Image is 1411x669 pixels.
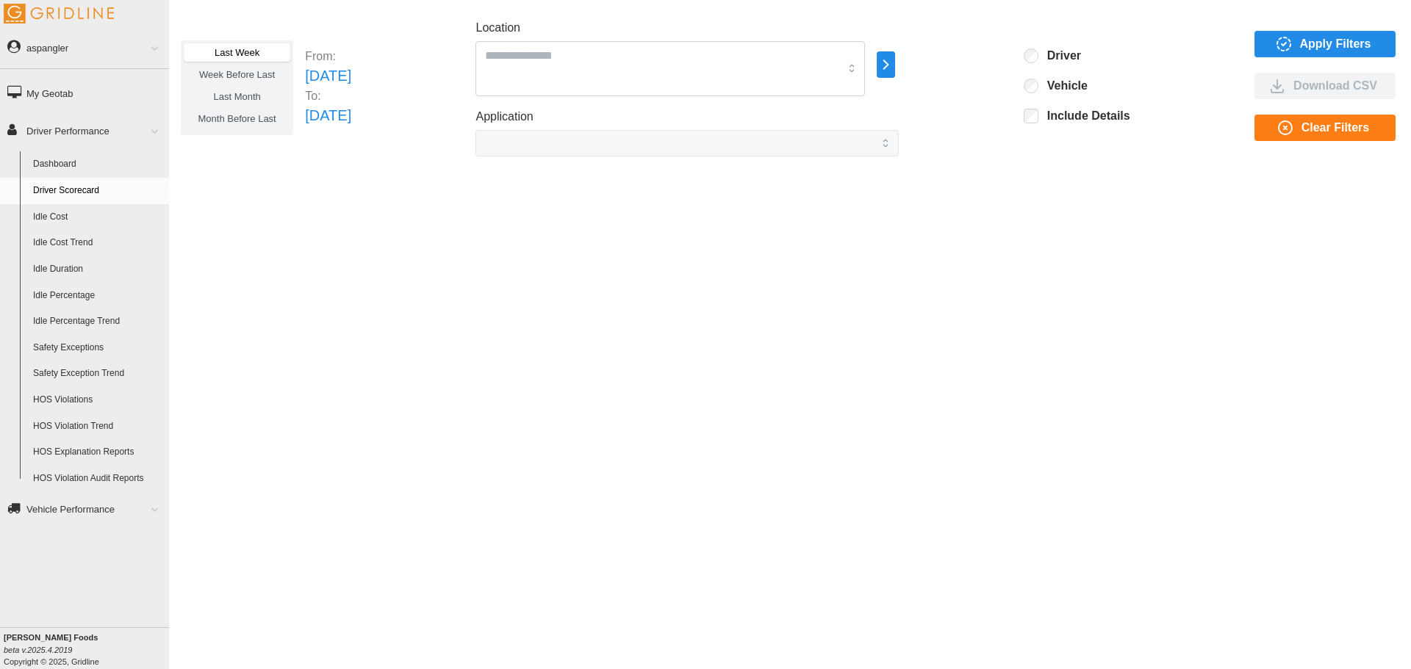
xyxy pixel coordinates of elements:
[26,151,169,178] a: Dashboard
[4,632,169,668] div: Copyright © 2025, Gridline
[305,65,351,87] p: [DATE]
[26,283,169,309] a: Idle Percentage
[213,91,260,102] span: Last Month
[198,113,276,124] span: Month Before Last
[1038,48,1081,63] label: Driver
[4,646,72,654] i: beta v.2025.4.2019
[1254,115,1396,141] button: Clear Filters
[199,69,275,80] span: Week Before Last
[305,87,351,104] p: To:
[305,104,351,127] p: [DATE]
[215,47,259,58] span: Last Week
[26,413,169,440] a: HOS Violation Trend
[1254,73,1396,99] button: Download CSV
[26,335,169,361] a: Safety Exceptions
[26,178,169,204] a: Driver Scorecard
[1254,31,1396,57] button: Apply Filters
[26,204,169,231] a: Idle Cost
[26,387,169,413] a: HOS Violations
[26,361,169,387] a: Safety Exception Trend
[26,466,169,492] a: HOS Violation Audit Reports
[1300,32,1371,57] span: Apply Filters
[1302,115,1369,140] span: Clear Filters
[1038,79,1088,93] label: Vehicle
[1038,109,1130,123] label: Include Details
[26,230,169,256] a: Idle Cost Trend
[26,256,169,283] a: Idle Duration
[26,439,169,466] a: HOS Explanation Reports
[305,48,351,65] p: From:
[26,308,169,335] a: Idle Percentage Trend
[1293,73,1377,98] span: Download CSV
[4,633,98,642] b: [PERSON_NAME] Foods
[4,4,114,23] img: Gridline
[475,19,520,37] label: Location
[475,108,533,126] label: Application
